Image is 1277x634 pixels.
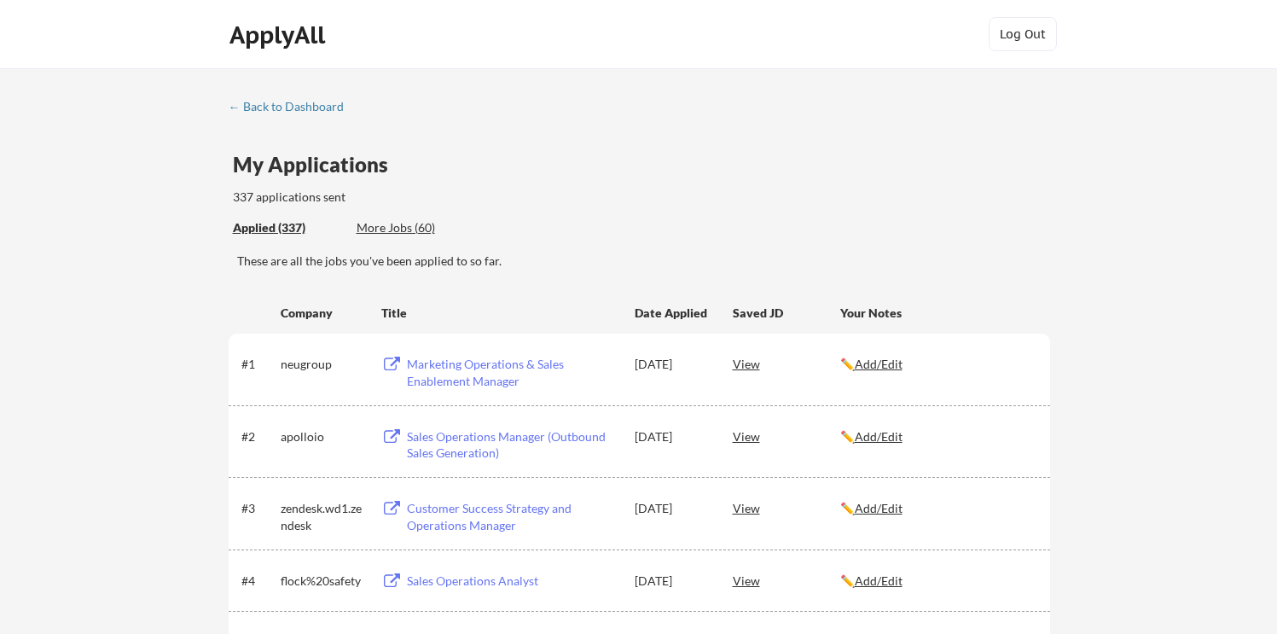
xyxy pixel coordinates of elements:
a: ← Back to Dashboard [229,100,357,117]
button: Log Out [989,17,1057,51]
div: Sales Operations Analyst [407,573,618,590]
div: ✏️ [840,356,1035,373]
div: More Jobs (60) [357,219,482,236]
u: Add/Edit [855,501,903,515]
div: Sales Operations Manager (Outbound Sales Generation) [407,428,618,462]
div: ← Back to Dashboard [229,101,357,113]
div: flock%20safety [281,573,366,590]
div: View [733,348,840,379]
div: ✏️ [840,573,1035,590]
div: [DATE] [635,573,710,590]
div: Saved JD [733,297,840,328]
div: #2 [241,428,275,445]
div: [DATE] [635,356,710,373]
div: [DATE] [635,428,710,445]
div: These are all the jobs you've been applied to so far. [233,219,344,237]
div: [DATE] [635,500,710,517]
div: #3 [241,500,275,517]
div: Marketing Operations & Sales Enablement Manager [407,356,618,389]
div: ✏️ [840,428,1035,445]
div: These are job applications we think you'd be a good fit for, but couldn't apply you to automatica... [357,219,482,237]
div: Title [381,305,618,322]
div: zendesk.wd1.zendesk [281,500,366,533]
div: apolloio [281,428,366,445]
div: These are all the jobs you've been applied to so far. [237,253,1050,270]
u: Add/Edit [855,429,903,444]
div: Your Notes [840,305,1035,322]
div: #4 [241,573,275,590]
div: Customer Success Strategy and Operations Manager [407,500,618,533]
div: View [733,492,840,523]
div: ApplyAll [229,20,330,49]
div: My Applications [233,154,402,175]
u: Add/Edit [855,357,903,371]
div: View [733,565,840,596]
div: Applied (337) [233,219,344,236]
div: Date Applied [635,305,710,322]
div: ✏️ [840,500,1035,517]
div: neugroup [281,356,366,373]
div: Company [281,305,366,322]
u: Add/Edit [855,573,903,588]
div: 337 applications sent [233,189,563,206]
div: View [733,421,840,451]
div: #1 [241,356,275,373]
